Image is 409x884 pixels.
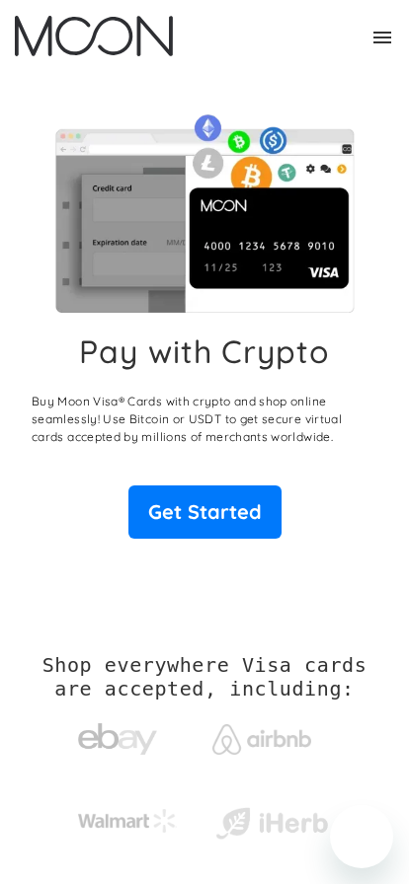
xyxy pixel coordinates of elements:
a: Get Started [128,485,282,539]
a: iHerb [212,783,331,848]
a: ebay [78,695,197,768]
img: Moon Cards let you spend your crypto anywhere Visa is accepted. [32,108,377,313]
h2: Shop everywhere Visa cards are accepted, including: [32,653,377,700]
img: Moon Logo [15,16,173,56]
h1: Pay with Crypto [79,332,330,370]
img: Walmart [78,809,177,833]
a: Walmart [78,789,197,843]
img: iHerb [212,803,331,845]
img: ebay [78,714,157,764]
p: Buy Moon Visa® Cards with crypto and shop online seamlessly! Use Bitcoin or USDT to get secure vi... [32,393,377,446]
iframe: Button to launch messaging window [330,805,393,868]
a: home [15,16,173,60]
a: Airbnb [212,704,331,759]
img: Airbnb [212,724,311,755]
